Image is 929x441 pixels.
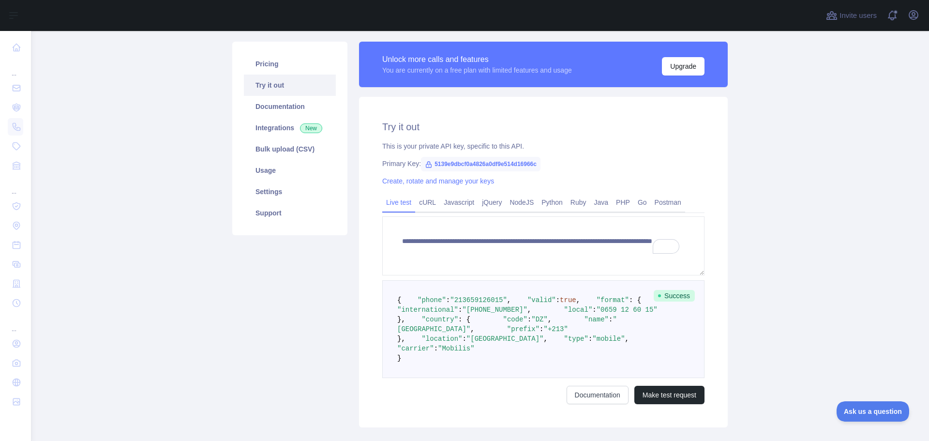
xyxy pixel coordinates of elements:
[244,202,336,224] a: Support
[382,216,704,275] textarea: To enrich screen reader interactions, please activate Accessibility in Grammarly extension settings
[503,316,527,323] span: "code"
[438,345,475,352] span: "Mobilis"
[588,335,592,343] span: :
[8,58,23,77] div: ...
[560,296,576,304] span: true
[466,335,544,343] span: "[GEOGRAPHIC_DATA]"
[609,316,613,323] span: :
[382,65,572,75] div: You are currently on a free plan with limited features and usage
[592,306,596,314] span: :
[244,117,336,138] a: Integrations New
[300,123,322,133] span: New
[507,296,511,304] span: ,
[244,181,336,202] a: Settings
[415,195,440,210] a: cURL
[397,306,458,314] span: "international"
[567,195,590,210] a: Ruby
[440,195,478,210] a: Javascript
[824,8,879,23] button: Invite users
[462,335,466,343] span: :
[662,57,704,76] button: Upgrade
[654,290,695,302] span: Success
[382,159,704,168] div: Primary Key:
[567,386,629,404] a: Documentation
[244,160,336,181] a: Usage
[478,195,506,210] a: jQuery
[531,316,548,323] span: "DZ"
[450,296,507,304] span: "213659126015"
[548,316,552,323] span: ,
[564,306,592,314] span: "local"
[625,335,629,343] span: ,
[244,75,336,96] a: Try it out
[397,345,434,352] span: "carrier"
[421,316,458,323] span: "country"
[446,296,450,304] span: :
[634,195,651,210] a: Go
[421,157,540,171] span: 5139e9dbcf0a4826a0df9e514d16966c
[382,54,572,65] div: Unlock more calls and features
[382,120,704,134] h2: Try it out
[597,306,658,314] span: "0659 12 60 15"
[564,335,588,343] span: "type"
[244,96,336,117] a: Documentation
[458,306,462,314] span: :
[527,316,531,323] span: :
[434,345,438,352] span: :
[590,195,613,210] a: Java
[458,316,470,323] span: : {
[507,325,539,333] span: "prefix"
[651,195,685,210] a: Postman
[421,335,462,343] span: "location"
[382,141,704,151] div: This is your private API key, specific to this API.
[634,386,704,404] button: Make test request
[597,296,629,304] span: "format"
[397,316,405,323] span: },
[543,335,547,343] span: ,
[837,401,910,422] iframe: Toggle Customer Support
[462,306,527,314] span: "[PHONE_NUMBER]"
[506,195,538,210] a: NodeJS
[839,10,877,21] span: Invite users
[629,296,641,304] span: : {
[8,314,23,333] div: ...
[543,325,568,333] span: "+213"
[527,296,556,304] span: "valid"
[556,296,560,304] span: :
[382,177,494,185] a: Create, rotate and manage your keys
[612,195,634,210] a: PHP
[8,176,23,196] div: ...
[538,195,567,210] a: Python
[397,296,401,304] span: {
[470,325,474,333] span: ,
[397,354,401,362] span: }
[576,296,580,304] span: ,
[418,296,446,304] span: "phone"
[539,325,543,333] span: :
[244,138,336,160] a: Bulk upload (CSV)
[592,335,625,343] span: "mobile"
[584,316,609,323] span: "name"
[382,195,415,210] a: Live test
[244,53,336,75] a: Pricing
[397,335,405,343] span: },
[527,306,531,314] span: ,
